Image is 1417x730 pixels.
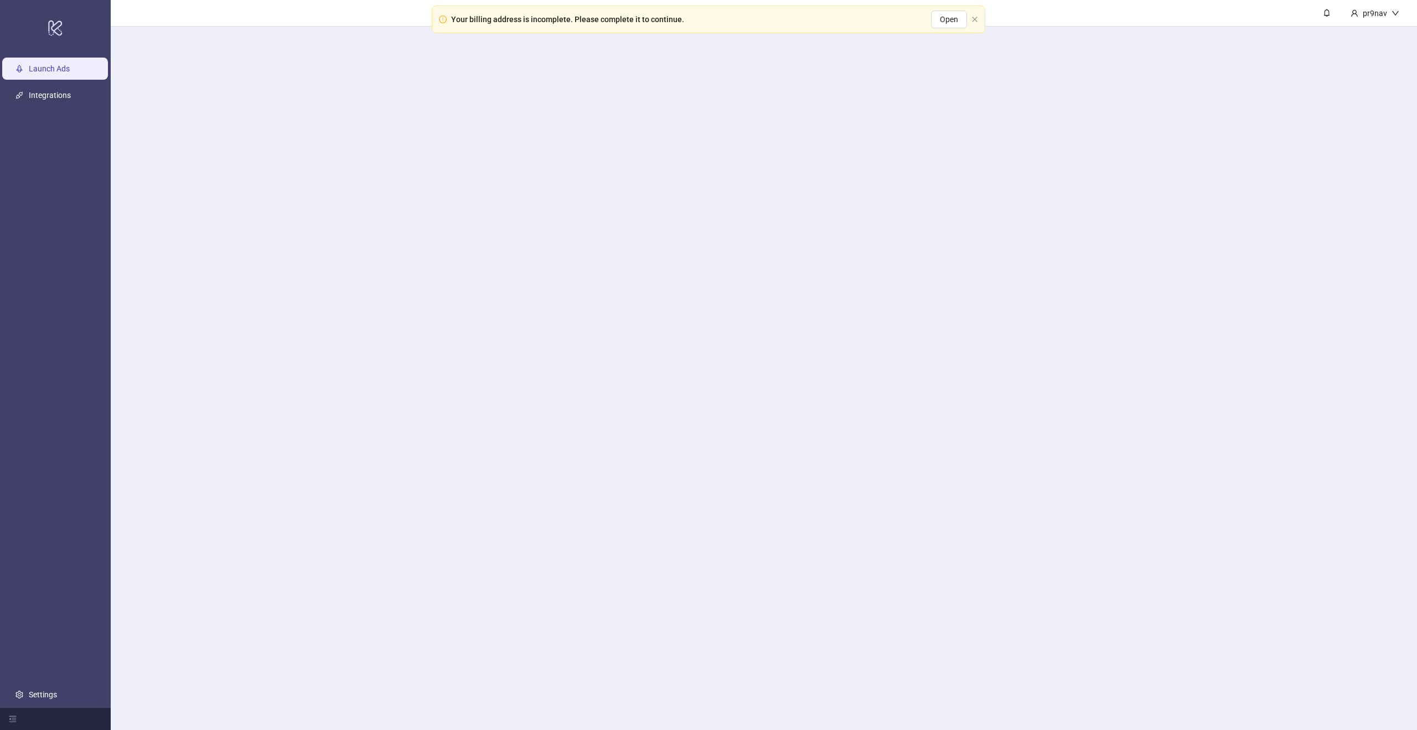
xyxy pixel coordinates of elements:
a: Integrations [29,91,71,100]
button: Open [931,11,967,28]
span: down [1392,9,1399,17]
span: exclamation-circle [439,15,447,23]
div: pr9nav [1358,7,1392,19]
button: close [971,16,978,23]
span: menu-fold [9,715,17,723]
span: bell [1323,9,1331,17]
div: Your billing address is incomplete. Please complete it to continue. [451,13,684,25]
a: Settings [29,690,57,699]
span: user [1351,9,1358,17]
span: Open [940,15,958,24]
a: Launch Ads [29,64,70,73]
